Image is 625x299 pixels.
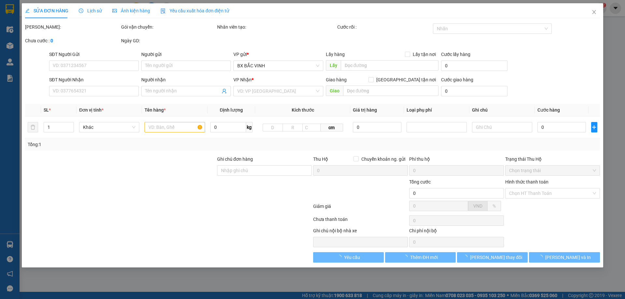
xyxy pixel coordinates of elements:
input: Ghi Chú [472,122,532,132]
input: VD: Bàn, Ghế [145,122,205,132]
span: Giá trị hàng [353,107,377,113]
div: Nhân viên tạo: [217,23,336,31]
strong: CHUYỂN PHÁT NHANH AN PHÚ QUÝ [10,5,57,26]
span: Lấy hàng [326,52,345,57]
input: R [283,124,303,131]
span: Ảnh kiện hàng [112,8,150,13]
span: SỬA ĐƠN HÀNG [25,8,68,13]
span: Chuyển khoản ng. gửi [359,156,408,163]
div: [PERSON_NAME]: [25,23,120,31]
div: Cước rồi : [337,23,432,31]
span: user-add [222,88,227,94]
img: icon [160,8,166,14]
div: VP gửi [234,51,323,58]
span: Đơn vị tính [79,107,104,113]
span: Tổng cước [409,179,431,184]
div: Tổng: 1 [28,141,241,148]
span: VND [473,203,482,209]
button: Thêm ĐH mới [385,252,456,263]
label: Hình thức thanh toán [505,179,549,184]
span: Kích thước [292,107,314,113]
div: SĐT Người Gửi [49,51,139,58]
span: [PERSON_NAME] và In [545,254,591,261]
span: plus [591,125,597,130]
span: Định lượng [220,107,243,113]
span: loading [403,255,410,259]
span: [GEOGRAPHIC_DATA] tận nơi [374,76,438,83]
th: Ghi chú [469,104,535,116]
div: Phí thu hộ [409,156,504,165]
label: Cước lấy hàng [441,52,470,57]
input: C [302,124,321,131]
label: Ghi chú đơn hàng [217,156,253,162]
span: kg [246,122,253,132]
span: SL [44,107,49,113]
input: Ghi chú đơn hàng [217,165,312,176]
span: loading [337,255,344,259]
div: SĐT Người Nhận [49,76,139,83]
span: VP Nhận [234,77,252,82]
span: Tên hàng [145,107,166,113]
span: picture [112,8,117,13]
b: 0 [50,38,53,43]
div: Chi phí nội bộ [409,227,504,237]
div: Chưa thanh toán [312,216,409,227]
div: Ngày GD: [121,37,216,44]
span: % [493,203,496,209]
span: Giao [326,86,343,96]
span: Khác [83,122,136,132]
label: Cước giao hàng [441,77,473,82]
button: plus [591,122,597,132]
span: Giao hàng [326,77,347,82]
span: Chọn trạng thái [509,166,596,175]
button: [PERSON_NAME] thay đổi [457,252,528,263]
input: Cước giao hàng [441,86,507,96]
input: Cước lấy hàng [441,61,507,71]
input: Dọc đường [341,60,438,71]
span: cm [321,124,343,131]
span: clock-circle [79,8,83,13]
div: Giảm giá [312,203,409,214]
button: [PERSON_NAME] và In [529,252,600,263]
span: close [591,9,597,15]
button: Yêu cầu [313,252,384,263]
div: Người gửi [141,51,231,58]
button: delete [28,122,38,132]
span: Cước hàng [538,107,560,113]
img: logo [3,35,8,67]
span: Lấy [326,60,341,71]
div: Chưa cước : [25,37,120,44]
span: Yêu cầu xuất hóa đơn điện tử [160,8,229,13]
button: Close [585,3,603,21]
span: [PERSON_NAME] thay đổi [470,254,522,261]
span: loading [463,255,470,259]
span: Yêu cầu [344,254,360,261]
span: loading [538,255,545,259]
div: Ghi chú nội bộ nhà xe [313,227,408,237]
th: Loại phụ phí [404,104,469,116]
span: Lấy tận nơi [410,51,438,58]
span: Lịch sử [79,8,102,13]
div: Trạng thái Thu Hộ [505,156,600,163]
div: Gói vận chuyển: [121,23,216,31]
span: Thêm ĐH mới [410,254,438,261]
span: BX BẮC VINH [238,61,319,71]
input: D [263,124,283,131]
input: Dọc đường [343,86,438,96]
span: edit [25,8,30,13]
div: Người nhận [141,76,231,83]
span: Thu Hộ [313,156,328,162]
span: [GEOGRAPHIC_DATA], [GEOGRAPHIC_DATA] ↔ [GEOGRAPHIC_DATA] [9,28,58,50]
